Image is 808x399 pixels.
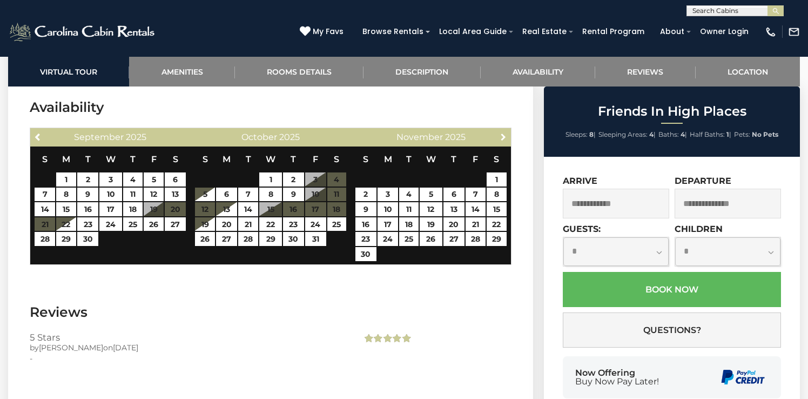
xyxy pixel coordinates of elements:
[487,202,507,216] a: 15
[216,202,237,216] a: 13
[384,154,392,164] span: Monday
[39,343,103,353] span: [PERSON_NAME]
[99,202,122,216] a: 17
[123,188,143,202] a: 11
[165,172,186,187] a: 6
[216,232,237,246] a: 27
[443,202,465,217] td: $275
[486,202,507,217] td: $415
[164,187,186,202] td: $435
[194,187,216,202] td: $375
[30,332,346,342] h3: 5 Stars
[649,130,654,138] strong: 4
[494,154,499,164] span: Saturday
[259,231,282,247] td: $375
[8,57,129,87] a: Virtual Tour
[238,217,259,232] td: $375
[164,172,186,187] td: $445
[77,202,98,216] a: 16
[195,188,215,202] a: 5
[399,217,419,231] a: 18
[77,188,98,202] a: 9
[466,202,486,216] a: 14
[363,154,368,164] span: Sunday
[465,217,486,232] td: $445
[216,217,238,232] td: $375
[305,217,326,231] a: 24
[305,217,327,232] td: $525
[216,202,238,217] td: $375
[690,130,725,138] span: Half Baths:
[259,172,282,187] a: 1
[355,247,377,262] td: $295
[123,202,143,217] td: $305
[279,132,300,142] span: 2025
[216,187,238,202] td: $375
[123,217,143,231] a: 25
[496,130,510,143] a: Next
[56,172,77,187] td: $305
[355,188,376,202] a: 2
[203,154,208,164] span: Sunday
[99,202,123,217] td: $305
[399,217,419,232] td: $275
[77,187,99,202] td: $305
[788,26,800,38] img: mail-regular-white.png
[35,202,55,216] a: 14
[126,132,146,142] span: 2025
[85,154,91,164] span: Tuesday
[655,23,690,40] a: About
[282,231,305,247] td: $375
[77,232,98,246] a: 30
[378,202,399,216] a: 10
[486,217,507,232] td: $445
[565,128,596,142] li: |
[355,247,376,261] a: 30
[56,232,76,246] a: 29
[106,154,116,164] span: Wednesday
[473,154,478,164] span: Friday
[35,188,55,202] a: 7
[35,232,55,246] a: 28
[563,272,781,307] button: Book Now
[595,57,695,87] a: Reviews
[765,26,777,38] img: phone-regular-white.png
[56,231,77,247] td: $375
[283,217,304,231] a: 23
[144,217,164,231] a: 26
[216,231,238,247] td: $375
[34,187,55,202] td: $305
[465,187,486,202] td: $415
[355,232,376,246] a: 23
[194,231,216,247] td: $375
[235,57,363,87] a: Rooms Details
[486,187,507,202] td: $415
[378,232,399,246] a: 24
[363,57,480,87] a: Description
[34,132,43,141] span: Previous
[74,132,124,142] span: September
[426,154,436,164] span: Wednesday
[466,188,486,202] a: 7
[377,187,399,202] td: $275
[282,187,305,202] td: $375
[313,26,344,37] span: My Favs
[487,172,507,187] a: 1
[123,202,143,216] a: 18
[419,217,443,232] td: $275
[465,202,486,217] td: $415
[238,232,258,246] a: 28
[31,130,45,143] a: Previous
[499,132,508,141] span: Next
[396,132,443,142] span: November
[313,154,318,164] span: Friday
[56,187,77,202] td: $305
[355,217,376,231] a: 16
[377,202,399,217] td: $275
[42,154,48,164] span: Sunday
[130,154,136,164] span: Thursday
[399,188,419,202] a: 4
[99,217,123,232] td: $305
[56,188,76,202] a: 8
[99,217,122,231] a: 24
